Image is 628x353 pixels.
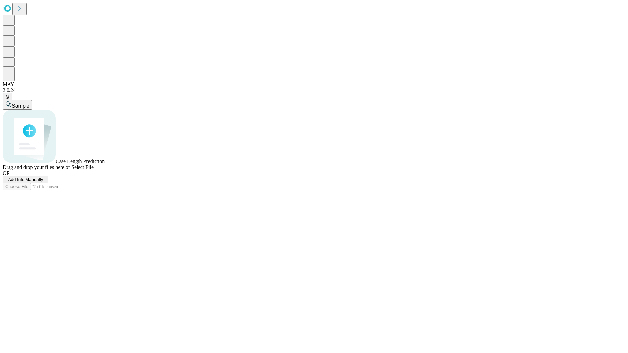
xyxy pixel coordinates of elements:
div: 2.0.241 [3,87,625,93]
span: Add Info Manually [8,177,43,182]
span: Case Length Prediction [56,159,105,164]
span: Drag and drop your files here or [3,164,70,170]
div: MAY [3,81,625,87]
button: Sample [3,100,32,110]
button: Add Info Manually [3,176,48,183]
span: Sample [12,103,29,109]
span: @ [5,94,10,99]
span: Select File [71,164,94,170]
button: @ [3,93,12,100]
span: OR [3,170,10,176]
